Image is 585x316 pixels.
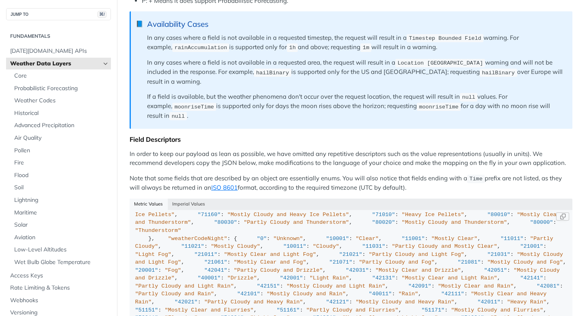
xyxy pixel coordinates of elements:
span: "Mostly Clear and Light Rain" [402,275,497,281]
span: "80030" [214,219,237,225]
span: "21021" [339,251,362,258]
button: Hide subpages for Weather Data Layers [102,61,109,67]
span: "42151" [257,283,280,289]
a: Pollen [10,145,111,157]
span: "Mostly Clear and Fog" [234,259,306,265]
span: "11001" [402,236,425,242]
span: "42141" [520,275,544,281]
span: "Mostly Cloudy and Light Rain" [286,283,385,289]
span: "10001" [326,236,349,242]
span: Soil [14,184,109,192]
button: Copy Code [556,212,569,221]
span: "42101" [237,291,260,297]
span: "11031" [362,243,386,249]
a: [DATE][DOMAIN_NAME] APIs [6,45,111,57]
span: "Light Fog" [135,251,171,258]
a: Weather Codes [10,95,111,107]
span: Maritime [14,209,109,217]
p: In any cases where a field is not available in a requested area, the request will result in a war... [147,58,564,86]
span: 1m [363,45,369,51]
a: Flood [10,169,111,182]
span: "Mostly Cloudy and Fog" [487,259,563,265]
span: "10011" [283,243,306,249]
span: "Partly Cloudy and Light Rain" [135,283,234,289]
span: Advanced Precipitation [14,121,109,130]
span: moonriseTime [174,104,214,110]
span: "51151" [135,307,158,313]
span: "Light Rain" [310,275,349,281]
p: Note that some fields that are described by an object are essentially enums. You will also notice... [130,174,572,193]
span: 📘 [136,19,143,29]
span: Air Quality [14,134,109,142]
span: "Mostly Cloudy" [211,243,260,249]
span: "42021" [175,299,198,305]
span: [DATE][DOMAIN_NAME] APIs [10,47,109,55]
span: "21011" [194,251,217,258]
span: 1h [289,45,296,51]
span: "42031" [346,267,369,273]
span: "Partly Cloudy and Fog" [359,259,434,265]
span: moonriseTime [419,104,458,110]
span: "Mostly Cloudy and Heavy Rain" [355,299,454,305]
span: "Drizzle" [227,275,257,281]
span: "21001" [520,243,544,249]
a: Soil [10,182,111,194]
div: Availability Cases [147,19,564,29]
span: Solar [14,221,109,229]
p: In any cases where a field is not available in a requested timestep, the request will result in a... [147,33,564,52]
span: rainAccumulation [174,45,227,51]
span: "80000" [530,219,553,225]
span: Access Keys [10,272,109,280]
div: Field Descriptors [130,135,572,143]
span: Location [GEOGRAPHIC_DATA] [397,60,483,66]
span: "Rain" [399,291,418,297]
p: In order to keep our payload as lean as possible, we have omitted any repetitive descriptors such... [130,149,572,168]
a: Probabilistic Forecasting [10,82,111,95]
span: Wet Bulb Globe Temperature [14,258,109,266]
span: "80010" [487,212,510,218]
button: JUMP TO⌘/ [6,8,111,20]
span: "Fog" [165,267,181,273]
a: Lightning [10,194,111,206]
span: "Partly Cloudy and Drizzle" [234,267,323,273]
span: "42111" [441,291,464,297]
button: Imperial Values [168,199,210,210]
h2: Fundamentals [6,32,111,40]
a: Access Keys [6,270,111,282]
span: "Mostly Cloudy and Rain" [267,291,346,297]
span: "51171" [421,307,444,313]
span: Probabilistic Forecasting [14,84,109,93]
a: Fire [10,157,111,169]
span: "Partly Cloudy and Thunderstorm" [244,219,349,225]
span: "Mostly Clear and Drizzle" [375,267,461,273]
span: "Mostly Cloudy and Heavy Ice Pellets" [227,212,349,218]
span: "42121" [326,299,349,305]
span: "Partly Cloudy and Heavy Rain" [204,299,303,305]
span: "Mostly Clear and Flurries" [165,307,253,313]
a: Core [10,70,111,82]
span: Flood [14,171,109,180]
span: "42081" [537,283,560,289]
span: "Mostly Clear and Light Fog" [224,251,316,258]
span: null [462,94,475,100]
span: "40001" [197,275,221,281]
span: ⌘/ [97,11,106,18]
span: null [171,113,184,119]
span: "Clear" [355,236,379,242]
span: "42011" [477,299,500,305]
a: Aviation [10,232,111,244]
span: Pollen [14,147,109,155]
span: "42131" [372,275,395,281]
span: "42091" [408,283,431,289]
span: "11011" [500,236,524,242]
span: "0" [257,236,266,242]
span: "11021" [181,243,204,249]
span: Time [469,176,482,182]
span: "Unknown" [273,236,303,242]
span: "40011" [369,291,392,297]
span: "21031" [487,251,510,258]
a: Low-Level Altitudes [10,244,111,256]
span: "71160" [197,212,221,218]
span: Fire [14,159,109,167]
span: Webhooks [10,297,109,305]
